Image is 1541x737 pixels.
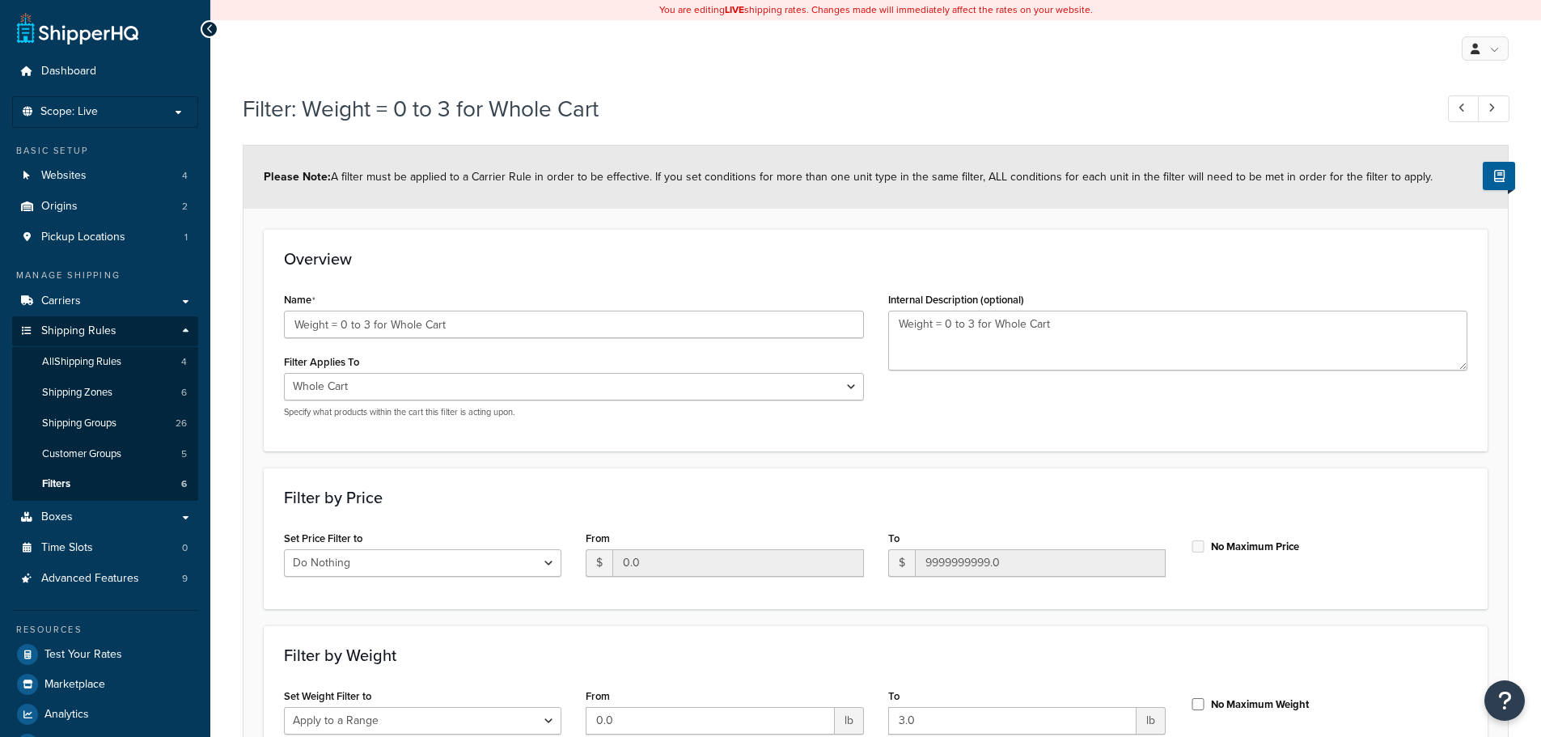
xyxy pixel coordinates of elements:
[1211,697,1309,712] label: No Maximum Weight
[42,417,116,430] span: Shipping Groups
[41,572,139,586] span: Advanced Features
[41,65,96,78] span: Dashboard
[888,311,1468,371] textarea: Weight = 0 to 3 for Whole Cart
[12,469,198,499] a: Filters6
[42,386,112,400] span: Shipping Zones
[41,324,116,338] span: Shipping Rules
[12,564,198,594] li: Advanced Features
[182,169,188,183] span: 4
[586,532,610,544] label: From
[1448,95,1480,122] a: Previous Record
[284,250,1467,268] h3: Overview
[182,572,188,586] span: 9
[284,489,1467,506] h3: Filter by Price
[284,646,1467,664] h3: Filter by Weight
[12,533,198,563] a: Time Slots0
[12,316,198,501] li: Shipping Rules
[888,549,915,577] span: $
[12,640,198,669] a: Test Your Rates
[12,564,198,594] a: Advanced Features9
[12,192,198,222] a: Origins2
[264,168,1433,185] span: A filter must be applied to a Carrier Rule in order to be effective. If you set conditions for mo...
[888,532,900,544] label: To
[586,690,610,702] label: From
[12,222,198,252] li: Pickup Locations
[12,670,198,699] a: Marketplace
[181,447,187,461] span: 5
[41,200,78,214] span: Origins
[12,192,198,222] li: Origins
[12,409,198,438] a: Shipping Groups26
[41,231,125,244] span: Pickup Locations
[42,447,121,461] span: Customer Groups
[12,222,198,252] a: Pickup Locations1
[40,105,98,119] span: Scope: Live
[182,541,188,555] span: 0
[1484,680,1525,721] button: Open Resource Center
[12,409,198,438] li: Shipping Groups
[12,439,198,469] a: Customer Groups5
[44,708,89,722] span: Analytics
[12,533,198,563] li: Time Slots
[12,623,198,637] div: Resources
[1478,95,1509,122] a: Next Record
[12,439,198,469] li: Customer Groups
[12,378,198,408] li: Shipping Zones
[181,477,187,491] span: 6
[264,168,331,185] strong: Please Note:
[12,161,198,191] a: Websites4
[284,294,315,307] label: Name
[44,648,122,662] span: Test Your Rates
[12,700,198,729] a: Analytics
[12,269,198,282] div: Manage Shipping
[12,161,198,191] li: Websites
[284,532,362,544] label: Set Price Filter to
[41,169,87,183] span: Websites
[181,386,187,400] span: 6
[1483,162,1515,190] button: Show Help Docs
[1211,540,1299,554] label: No Maximum Price
[41,541,93,555] span: Time Slots
[12,378,198,408] a: Shipping Zones6
[725,2,744,17] b: LIVE
[284,356,359,368] label: Filter Applies To
[42,355,121,369] span: All Shipping Rules
[12,469,198,499] li: Filters
[12,347,198,377] a: AllShipping Rules4
[176,417,187,430] span: 26
[12,316,198,346] a: Shipping Rules
[181,355,187,369] span: 4
[1137,707,1166,735] span: lb
[284,406,864,418] p: Specify what products within the cart this filter is acting upon.
[12,502,198,532] a: Boxes
[284,690,371,702] label: Set Weight Filter to
[41,294,81,308] span: Carriers
[184,231,188,244] span: 1
[243,93,1418,125] h1: Filter: Weight = 0 to 3 for Whole Cart
[888,294,1024,306] label: Internal Description (optional)
[41,510,73,524] span: Boxes
[12,286,198,316] a: Carriers
[12,57,198,87] a: Dashboard
[42,477,70,491] span: Filters
[44,678,105,692] span: Marketplace
[12,144,198,158] div: Basic Setup
[888,690,900,702] label: To
[835,707,864,735] span: lb
[586,549,612,577] span: $
[182,200,188,214] span: 2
